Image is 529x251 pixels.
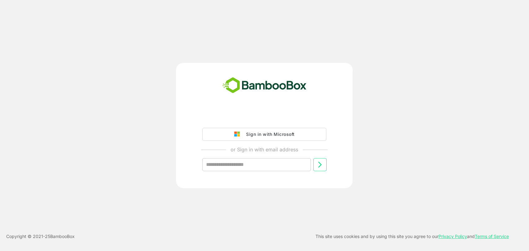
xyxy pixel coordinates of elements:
p: or Sign in with email address [231,146,298,153]
p: This site uses cookies and by using this site you agree to our and [315,233,509,240]
a: Privacy Policy [439,234,467,239]
button: Sign in with Microsoft [202,128,326,141]
p: Copyright © 2021- 25 BambooBox [6,233,75,240]
a: Terms of Service [475,234,509,239]
div: Sign in with Microsoft [243,130,294,138]
img: google [234,132,243,137]
img: bamboobox [219,75,310,96]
